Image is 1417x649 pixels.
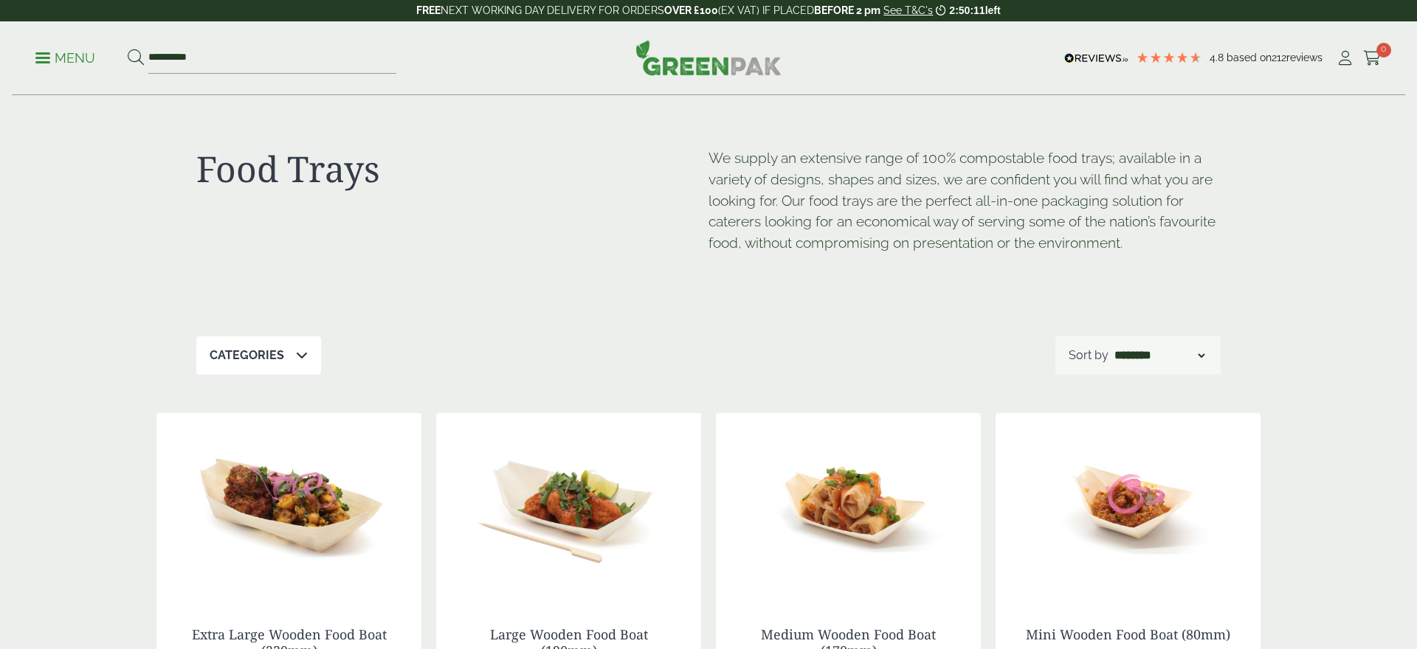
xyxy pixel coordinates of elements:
[1363,47,1382,69] a: 0
[156,413,421,597] img: Extra Large Wooden Boat 220mm with food contents V2 2920004AE
[35,49,95,64] a: Menu
[664,4,718,16] strong: OVER £100
[716,413,981,597] img: Medium Wooden Boat 170mm with food contents V2 2920004AC 1
[416,4,441,16] strong: FREE
[1336,51,1354,66] i: My Account
[814,4,880,16] strong: BEFORE 2 pm
[1064,53,1128,63] img: REVIEWS.io
[436,413,701,597] img: Large Wooden Boat 190mm with food contents 2920004AD
[635,40,782,75] img: GreenPak Supplies
[1286,52,1323,63] span: reviews
[1069,347,1109,364] p: Sort by
[883,4,933,16] a: See T&C's
[1227,52,1272,63] span: Based on
[210,347,284,364] p: Categories
[1376,43,1391,58] span: 0
[1210,52,1227,63] span: 4.8
[1272,52,1286,63] span: 212
[1363,51,1382,66] i: Cart
[1026,625,1230,643] a: Mini Wooden Food Boat (80mm)
[985,4,1001,16] span: left
[196,147,708,190] h1: Food Trays
[1136,51,1202,64] div: 4.79 Stars
[708,147,1221,254] p: We supply an extensive range of 100% compostable food trays; available in a variety of designs, s...
[1111,347,1207,364] select: Shop order
[35,49,95,67] p: Menu
[996,413,1261,597] img: Mini Wooden Boat 80mm with food contents 2920004AA
[949,4,985,16] span: 2:50:11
